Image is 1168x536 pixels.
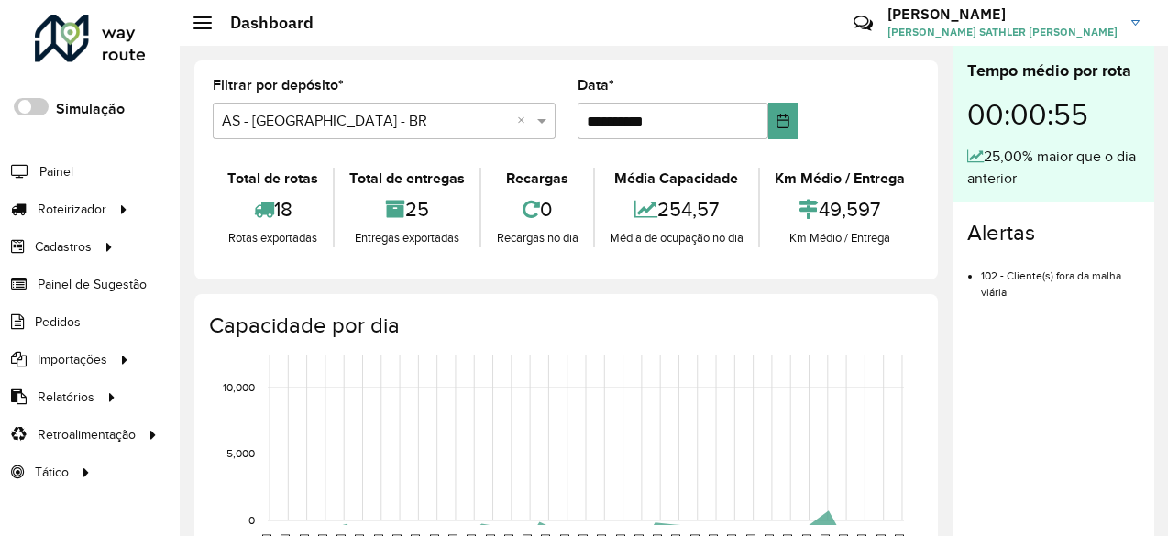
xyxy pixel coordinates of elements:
label: Simulação [56,98,125,120]
span: Importações [38,350,107,369]
text: 10,000 [223,381,255,393]
div: Rotas exportadas [217,229,328,247]
span: Retroalimentação [38,425,136,444]
h2: Dashboard [212,13,314,33]
div: 00:00:55 [967,83,1140,146]
div: Média Capacidade [600,168,754,190]
h3: [PERSON_NAME] [887,5,1118,23]
label: Filtrar por depósito [213,74,344,96]
div: 254,57 [600,190,754,229]
div: Km Médio / Entrega [765,229,915,247]
div: 0 [486,190,588,229]
span: Painel de Sugestão [38,275,147,294]
div: 25 [339,190,475,229]
h4: Alertas [967,220,1140,246]
button: Choose Date [768,103,798,139]
label: Data [578,74,614,96]
span: Painel [39,162,73,181]
div: 18 [217,190,328,229]
div: Total de entregas [339,168,475,190]
div: 25,00% maior que o dia anterior [967,146,1140,190]
div: Tempo médio por rota [967,59,1140,83]
div: Média de ocupação no dia [600,229,754,247]
span: Cadastros [35,237,92,257]
span: Clear all [517,110,533,132]
text: 5,000 [226,448,255,460]
span: Pedidos [35,312,81,332]
li: 102 - Cliente(s) fora da malha viária [981,254,1140,301]
span: [PERSON_NAME] SATHLER [PERSON_NAME] [887,24,1118,40]
span: Roteirizador [38,200,106,219]
div: Recargas no dia [486,229,588,247]
h4: Capacidade por dia [209,312,920,339]
div: 49,597 [765,190,915,229]
div: Entregas exportadas [339,229,475,247]
div: Total de rotas [217,168,328,190]
span: Tático [35,463,69,482]
text: 0 [248,514,255,526]
div: Km Médio / Entrega [765,168,915,190]
div: Recargas [486,168,588,190]
span: Relatórios [38,388,94,407]
a: Contato Rápido [843,4,883,43]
